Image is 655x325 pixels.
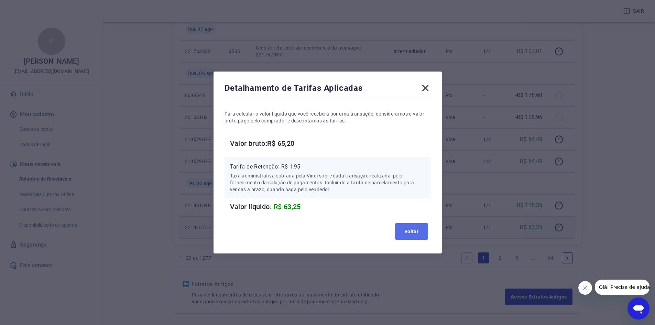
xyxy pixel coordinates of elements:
p: Tarifa de Retenção: -R$ 1,95 [230,163,425,171]
h6: Valor líquido: [230,201,431,212]
div: Detalhamento de Tarifas Aplicadas [225,83,431,96]
iframe: Fechar mensagem [578,281,592,295]
iframe: Botão para abrir a janela de mensagens [627,297,649,319]
iframe: Mensagem da empresa [595,280,649,295]
span: R$ 63,25 [274,203,301,211]
span: Olá! Precisa de ajuda? [4,5,58,10]
p: Taxa administrativa cobrada pela Vindi sobre cada transação realizada, pelo fornecimento da soluç... [230,172,425,193]
h6: Valor bruto: R$ 65,20 [230,138,431,149]
p: Para calcular o valor líquido que você receberá por uma transação, consideramos o valor bruto pag... [225,110,431,124]
button: Voltar [395,223,428,240]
